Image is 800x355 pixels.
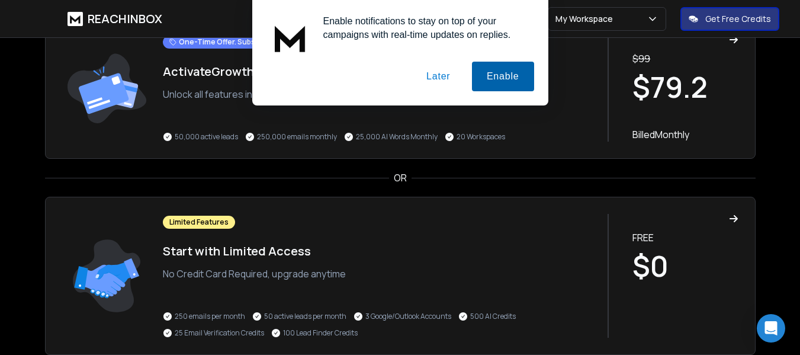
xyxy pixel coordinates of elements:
[175,328,264,338] p: 25 Email Verification Credits
[412,62,465,91] button: Later
[45,171,756,185] div: OR
[356,132,438,142] p: 25,000 AI Words Monthly
[472,62,534,91] button: Enable
[632,127,738,142] p: Billed Monthly
[163,243,596,260] h1: Start with Limited Access
[175,132,238,142] p: 50,000 active leads
[457,132,505,142] p: 20 Workspaces
[266,14,314,62] img: notification icon
[314,14,534,41] div: Enable notifications to stay on top of your campaigns with real-time updates on replies.
[632,252,738,280] h1: $0
[757,314,785,343] div: Open Intercom Messenger
[175,312,245,321] p: 250 emails per month
[264,312,346,321] p: 50 active leads per month
[470,312,516,321] p: 500 AI Credits
[257,132,337,142] p: 250,000 emails monthly
[632,231,738,245] p: FREE
[365,312,451,321] p: 3 Google/Outlook Accounts
[163,267,596,281] p: No Credit Card Required, upgrade anytime
[163,216,235,229] div: Limited Features
[62,214,151,338] img: trail
[283,328,358,338] p: 100 Lead Finder Credits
